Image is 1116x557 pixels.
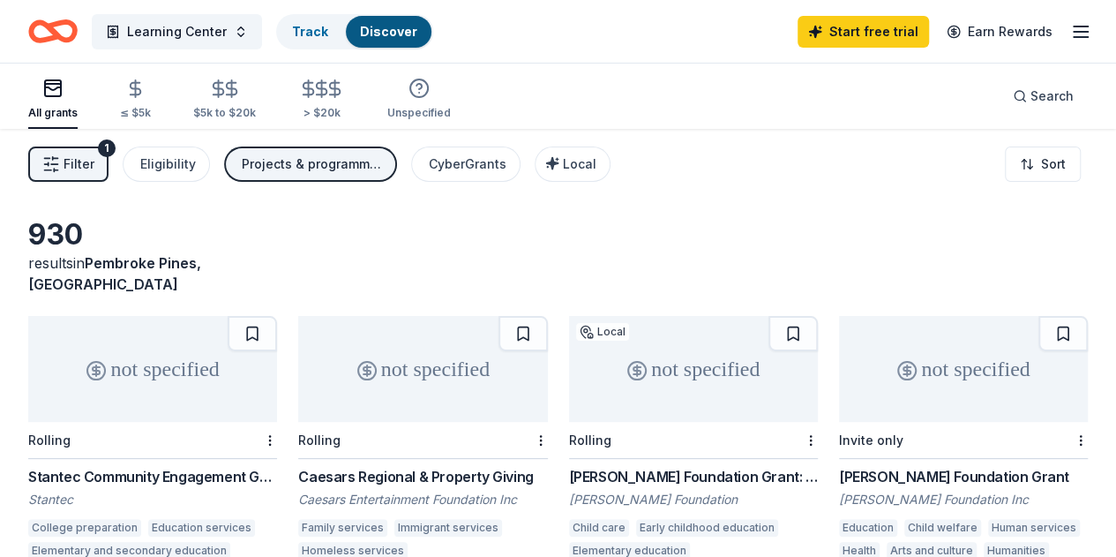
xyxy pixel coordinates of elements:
[28,147,109,182] button: Filter1
[387,71,451,129] button: Unspecified
[28,71,78,129] button: All grants
[148,519,255,537] div: Education services
[28,217,277,252] div: 930
[839,316,1088,422] div: not specified
[569,491,818,508] div: [PERSON_NAME] Foundation
[429,154,506,175] div: CyberGrants
[276,14,433,49] button: TrackDiscover
[92,14,262,49] button: Learning Center
[28,316,277,422] div: not specified
[569,316,818,422] div: not specified
[636,519,778,537] div: Early childhood education
[28,466,277,487] div: Stantec Community Engagement Grant
[535,147,610,182] button: Local
[839,466,1088,487] div: [PERSON_NAME] Foundation Grant
[28,433,71,448] div: Rolling
[1030,86,1074,107] span: Search
[298,466,547,487] div: Caesars Regional & Property Giving
[193,72,256,129] button: $5k to $20k
[298,491,547,508] div: Caesars Entertainment Foundation Inc
[576,323,629,341] div: Local
[28,11,78,52] a: Home
[28,106,78,120] div: All grants
[127,21,227,42] span: Learning Center
[298,72,345,129] button: > $20k
[98,139,116,157] div: 1
[1041,154,1066,175] span: Sort
[798,16,929,48] a: Start free trial
[298,106,345,120] div: > $20k
[394,519,502,537] div: Immigrant services
[292,24,328,39] a: Track
[28,519,141,537] div: College preparation
[936,16,1063,48] a: Earn Rewards
[123,147,210,182] button: Eligibility
[64,154,94,175] span: Filter
[224,147,397,182] button: Projects & programming, General operations, Education, Training and capacity building, Capital
[904,519,981,537] div: Child welfare
[360,24,417,39] a: Discover
[839,433,903,448] div: Invite only
[28,491,277,508] div: Stantec
[839,491,1088,508] div: [PERSON_NAME] Foundation Inc
[298,519,387,537] div: Family services
[1005,147,1081,182] button: Sort
[569,433,611,448] div: Rolling
[28,252,277,295] div: results
[569,519,629,537] div: Child care
[193,106,256,120] div: $5k to $20k
[563,156,596,171] span: Local
[839,519,897,537] div: Education
[411,147,521,182] button: CyberGrants
[120,106,151,120] div: ≤ $5k
[988,519,1080,537] div: Human services
[242,154,383,175] div: Projects & programming, General operations, Education, Training and capacity building, Capital
[140,154,196,175] div: Eligibility
[298,316,547,422] div: not specified
[28,254,201,293] span: in
[999,79,1088,114] button: Search
[120,72,151,129] button: ≤ $5k
[387,106,451,120] div: Unspecified
[298,433,341,448] div: Rolling
[569,466,818,487] div: [PERSON_NAME] Foundation Grant: [US_STATE]
[28,254,201,293] span: Pembroke Pines, [GEOGRAPHIC_DATA]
